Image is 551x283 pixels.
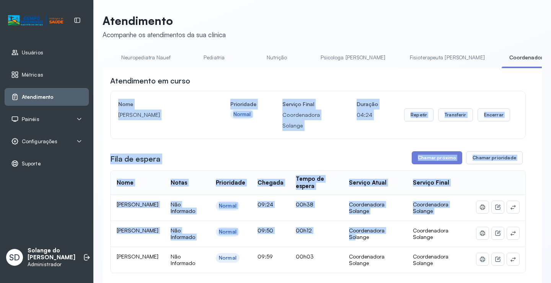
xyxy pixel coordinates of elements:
[103,31,226,39] div: Acompanhe os atendimentos da sua clínica
[219,255,236,261] div: Normal
[8,14,63,27] img: Logotipo do estabelecimento
[349,227,400,240] div: Coordenadora Solange
[118,99,204,110] h4: Nome
[258,227,273,234] span: 09:50
[282,110,331,131] p: Coordenadora Solange
[250,51,304,64] a: Nutrição
[296,201,313,208] span: 00h38
[110,75,190,86] h3: Atendimento em curso
[296,175,337,190] div: Tempo de espera
[22,49,43,56] span: Usuários
[171,253,195,267] span: Não Informado
[233,111,251,118] div: Normal
[216,179,245,186] div: Prioridade
[404,108,434,121] button: Repetir
[117,227,158,234] span: [PERSON_NAME]
[22,138,57,145] span: Configurações
[413,179,449,186] div: Serviço Final
[357,110,378,120] p: 04:24
[11,49,82,56] a: Usuários
[103,14,226,28] p: Atendimento
[357,99,378,110] h4: Duração
[117,253,158,260] span: [PERSON_NAME]
[22,72,43,78] span: Métricas
[117,201,158,208] span: [PERSON_NAME]
[117,179,134,186] div: Nome
[438,108,473,121] button: Transferir
[258,253,273,260] span: 09:59
[28,261,75,268] p: Administrador
[313,51,393,64] a: Psicologa [PERSON_NAME]
[349,201,400,214] div: Coordenadora Solange
[349,253,400,267] div: Coordenadora Solange
[114,51,178,64] a: Neuropediatra Nauef
[296,227,312,234] span: 00h12
[412,151,462,164] button: Chamar próximo
[22,116,39,123] span: Painéis
[28,247,75,262] p: Solange do [PERSON_NAME]
[219,203,236,209] div: Normal
[466,151,523,164] button: Chamar prioridade
[171,201,195,214] span: Não Informado
[22,94,54,100] span: Atendimento
[258,201,273,208] span: 09:24
[413,227,448,240] span: Coordenadora Solange
[110,154,160,164] h3: Fila de espera
[11,93,82,101] a: Atendimento
[258,179,284,186] div: Chegada
[171,227,195,240] span: Não Informado
[219,229,236,235] div: Normal
[230,99,256,110] h4: Prioridade
[282,99,331,110] h4: Serviço Final
[187,51,241,64] a: Pediatria
[171,179,187,186] div: Notas
[478,108,510,121] button: Encerrar
[349,179,386,186] div: Serviço Atual
[402,51,492,64] a: Fisioterapeuta [PERSON_NAME]
[22,160,41,167] span: Suporte
[11,71,82,79] a: Métricas
[118,110,204,120] p: [PERSON_NAME]
[413,253,448,267] span: Coordenadora Solange
[413,201,448,214] span: Coordenadora Solange
[296,253,314,260] span: 00h03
